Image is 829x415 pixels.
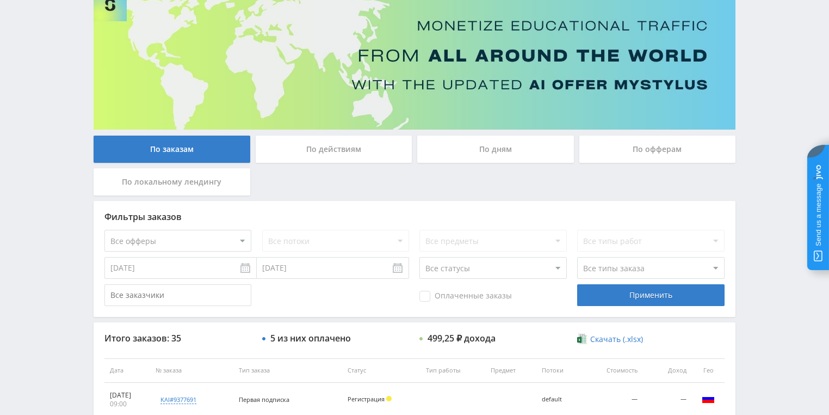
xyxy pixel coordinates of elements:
[577,284,724,306] div: Применить
[160,395,196,404] div: kai#9377691
[428,333,496,343] div: 499,25 ₽ дохода
[94,136,250,163] div: По заказам
[577,333,586,344] img: xlsx
[348,395,385,403] span: Регистрация
[94,168,250,196] div: По локальному лендингу
[150,358,233,383] th: № заказа
[239,395,289,404] span: Первая подписка
[579,136,736,163] div: По офферам
[110,391,145,400] div: [DATE]
[233,358,342,383] th: Тип заказа
[692,358,725,383] th: Гео
[417,136,574,163] div: По дням
[419,291,512,302] span: Оплаченные заказы
[643,358,692,383] th: Доход
[110,400,145,408] div: 09:00
[386,396,392,401] span: Холд
[536,358,583,383] th: Потоки
[590,335,643,344] span: Скачать (.xlsx)
[342,358,420,383] th: Статус
[583,358,643,383] th: Стоимость
[542,396,578,403] div: default
[270,333,351,343] div: 5 из них оплачено
[104,284,251,306] input: Все заказчики
[104,358,150,383] th: Дата
[702,392,715,405] img: rus.png
[420,358,485,383] th: Тип работы
[485,358,536,383] th: Предмет
[577,334,642,345] a: Скачать (.xlsx)
[104,333,251,343] div: Итого заказов: 35
[256,136,412,163] div: По действиям
[104,212,725,222] div: Фильтры заказов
